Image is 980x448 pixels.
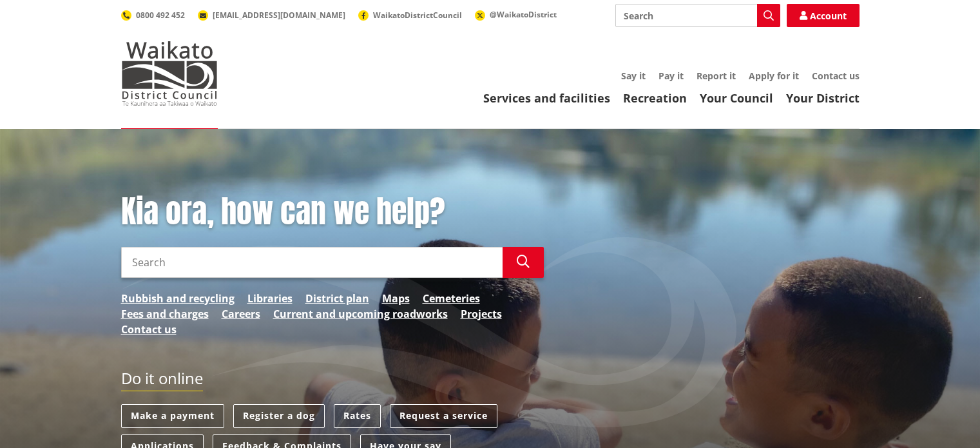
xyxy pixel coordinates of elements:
a: Services and facilities [483,90,610,106]
a: Request a service [390,404,497,428]
a: Contact us [121,322,177,337]
a: Projects [461,306,502,322]
a: Recreation [623,90,687,106]
a: Careers [222,306,260,322]
a: 0800 492 452 [121,10,185,21]
a: Your Council [700,90,773,106]
h2: Do it online [121,369,203,392]
a: Contact us [812,70,860,82]
img: Waikato District Council - Te Kaunihera aa Takiwaa o Waikato [121,41,218,106]
a: Pay it [658,70,684,82]
span: [EMAIL_ADDRESS][DOMAIN_NAME] [213,10,345,21]
a: Maps [382,291,410,306]
a: Report it [697,70,736,82]
a: Fees and charges [121,306,209,322]
a: WaikatoDistrictCouncil [358,10,462,21]
input: Search input [121,247,503,278]
a: Cemeteries [423,291,480,306]
span: WaikatoDistrictCouncil [373,10,462,21]
a: Rubbish and recycling [121,291,235,306]
span: 0800 492 452 [136,10,185,21]
a: District plan [305,291,369,306]
a: Account [787,4,860,27]
a: Your District [786,90,860,106]
a: [EMAIL_ADDRESS][DOMAIN_NAME] [198,10,345,21]
span: @WaikatoDistrict [490,9,557,20]
a: Current and upcoming roadworks [273,306,448,322]
a: Register a dog [233,404,325,428]
a: Say it [621,70,646,82]
a: @WaikatoDistrict [475,9,557,20]
a: Apply for it [749,70,799,82]
h1: Kia ora, how can we help? [121,193,544,231]
a: Rates [334,404,381,428]
a: Libraries [247,291,293,306]
a: Make a payment [121,404,224,428]
input: Search input [615,4,780,27]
